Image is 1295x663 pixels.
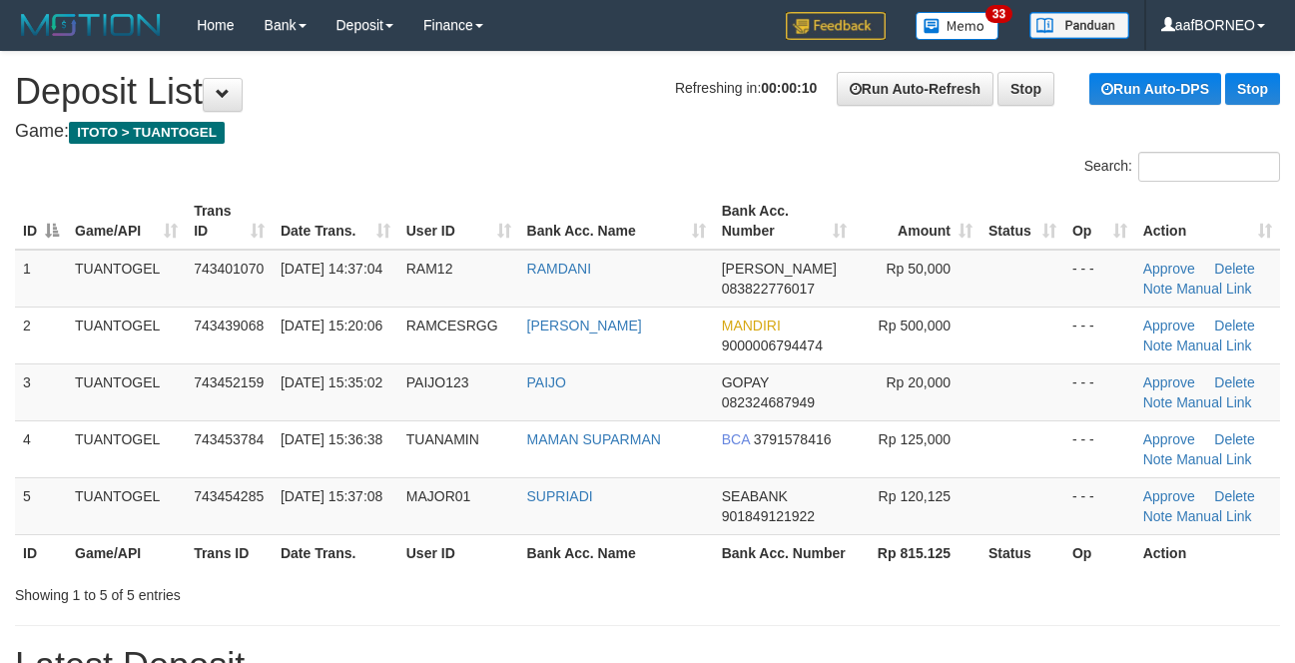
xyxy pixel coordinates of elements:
th: Op: activate to sort column ascending [1064,193,1135,250]
a: Delete [1214,318,1254,333]
td: - - - [1064,363,1135,420]
a: Stop [1225,73,1280,105]
a: Delete [1214,374,1254,390]
span: RAM12 [406,261,453,277]
th: Date Trans. [273,534,398,571]
th: Bank Acc. Name: activate to sort column ascending [519,193,714,250]
td: - - - [1064,307,1135,363]
td: 3 [15,363,67,420]
th: Date Trans.: activate to sort column ascending [273,193,398,250]
a: Note [1143,451,1173,467]
th: Status [980,534,1064,571]
a: MAMAN SUPARMAN [527,431,661,447]
a: Approve [1143,431,1195,447]
th: Status: activate to sort column ascending [980,193,1064,250]
a: Stop [997,72,1054,106]
a: Approve [1143,488,1195,504]
a: Manual Link [1176,281,1252,297]
span: 33 [985,5,1012,23]
span: Copy 9000006794474 to clipboard [722,337,823,353]
span: [PERSON_NAME] [722,261,837,277]
th: Game/API [67,534,186,571]
th: Rp 815.125 [855,534,980,571]
span: Copy 083822776017 to clipboard [722,281,815,297]
th: Bank Acc. Number [714,534,855,571]
span: Rp 500,000 [879,318,951,333]
a: Note [1143,394,1173,410]
td: - - - [1064,420,1135,477]
img: Button%20Memo.svg [916,12,999,40]
a: Approve [1143,261,1195,277]
td: TUANTOGEL [67,420,186,477]
span: Copy 901849121922 to clipboard [722,508,815,524]
span: Rp 20,000 [886,374,951,390]
th: Action [1135,534,1280,571]
span: Rp 50,000 [886,261,951,277]
th: Trans ID: activate to sort column ascending [186,193,273,250]
th: ID [15,534,67,571]
a: Note [1143,337,1173,353]
th: User ID [398,534,519,571]
a: Approve [1143,374,1195,390]
th: Trans ID [186,534,273,571]
a: RAMDANI [527,261,592,277]
span: [DATE] 15:35:02 [281,374,382,390]
th: Action: activate to sort column ascending [1135,193,1280,250]
span: Rp 125,000 [879,431,951,447]
input: Search: [1138,152,1280,182]
td: 4 [15,420,67,477]
span: Refreshing in: [675,80,817,96]
span: 743452159 [194,374,264,390]
span: MAJOR01 [406,488,471,504]
td: - - - [1064,477,1135,534]
h4: Game: [15,122,1280,142]
a: Delete [1214,431,1254,447]
span: BCA [722,431,750,447]
strong: 00:00:10 [761,80,817,96]
span: Rp 120,125 [879,488,951,504]
span: PAIJO123 [406,374,469,390]
a: Delete [1214,488,1254,504]
label: Search: [1084,152,1280,182]
a: Note [1143,281,1173,297]
a: [PERSON_NAME] [527,318,642,333]
th: Game/API: activate to sort column ascending [67,193,186,250]
span: Copy 082324687949 to clipboard [722,394,815,410]
a: Delete [1214,261,1254,277]
a: PAIJO [527,374,566,390]
td: 1 [15,250,67,308]
span: [DATE] 15:37:08 [281,488,382,504]
a: Approve [1143,318,1195,333]
th: ID: activate to sort column descending [15,193,67,250]
th: Op [1064,534,1135,571]
span: SEABANK [722,488,788,504]
td: 2 [15,307,67,363]
a: Run Auto-DPS [1089,73,1221,105]
td: - - - [1064,250,1135,308]
img: MOTION_logo.png [15,10,167,40]
th: User ID: activate to sort column ascending [398,193,519,250]
a: Run Auto-Refresh [837,72,993,106]
td: 5 [15,477,67,534]
th: Amount: activate to sort column ascending [855,193,980,250]
a: Manual Link [1176,394,1252,410]
td: TUANTOGEL [67,250,186,308]
td: TUANTOGEL [67,307,186,363]
span: 743454285 [194,488,264,504]
span: [DATE] 14:37:04 [281,261,382,277]
a: SUPRIADI [527,488,593,504]
span: TUANAMIN [406,431,479,447]
span: MANDIRI [722,318,781,333]
span: [DATE] 15:20:06 [281,318,382,333]
span: Copy 3791578416 to clipboard [754,431,832,447]
span: 743439068 [194,318,264,333]
a: Manual Link [1176,451,1252,467]
img: Feedback.jpg [786,12,886,40]
img: panduan.png [1029,12,1129,39]
span: 743453784 [194,431,264,447]
span: [DATE] 15:36:38 [281,431,382,447]
a: Note [1143,508,1173,524]
span: 743401070 [194,261,264,277]
span: GOPAY [722,374,769,390]
div: Showing 1 to 5 of 5 entries [15,577,524,605]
